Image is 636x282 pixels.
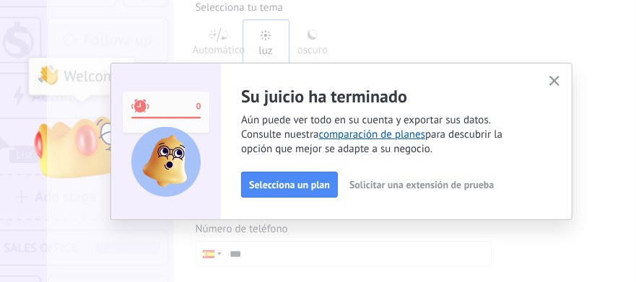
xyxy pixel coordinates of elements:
span: Selecciona un plan [249,180,330,190]
span: Solicitar una extensión de prueba [349,180,494,190]
a: comparación de planes [319,128,426,141]
span: Aún puede ver todo en su cuenta y exportar sus datos. Consulte nuestra para descubrir la opción q... [241,113,531,157]
button: Solicitar una extensión de prueba [343,174,500,195]
button: Selecciona un plan [241,172,338,198]
h2: Su juicio ha terminado [241,85,531,107]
